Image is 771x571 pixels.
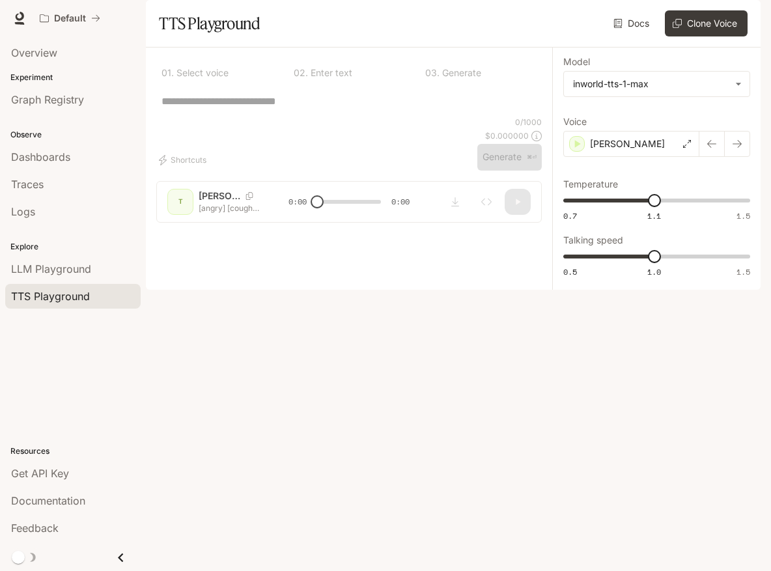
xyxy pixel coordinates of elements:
[647,210,661,221] span: 1.1
[611,10,654,36] a: Docs
[736,210,750,221] span: 1.5
[563,117,587,126] p: Voice
[161,68,174,77] p: 0 1 .
[425,68,440,77] p: 0 3 .
[54,13,86,24] p: Default
[563,210,577,221] span: 0.7
[590,137,665,150] p: [PERSON_NAME]
[564,72,750,96] div: inworld-tts-1-max
[563,57,590,66] p: Model
[440,68,481,77] p: Generate
[308,68,352,77] p: Enter text
[294,68,308,77] p: 0 2 .
[156,150,212,171] button: Shortcuts
[174,68,229,77] p: Select voice
[515,117,542,128] p: 0 / 1000
[563,236,623,245] p: Talking speed
[573,77,729,91] div: inworld-tts-1-max
[485,130,529,141] p: $ 0.000000
[563,180,618,189] p: Temperature
[159,10,260,36] h1: TTS Playground
[34,5,106,31] button: All workspaces
[665,10,748,36] button: Clone Voice
[647,266,661,277] span: 1.0
[736,266,750,277] span: 1.5
[563,266,577,277] span: 0.5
